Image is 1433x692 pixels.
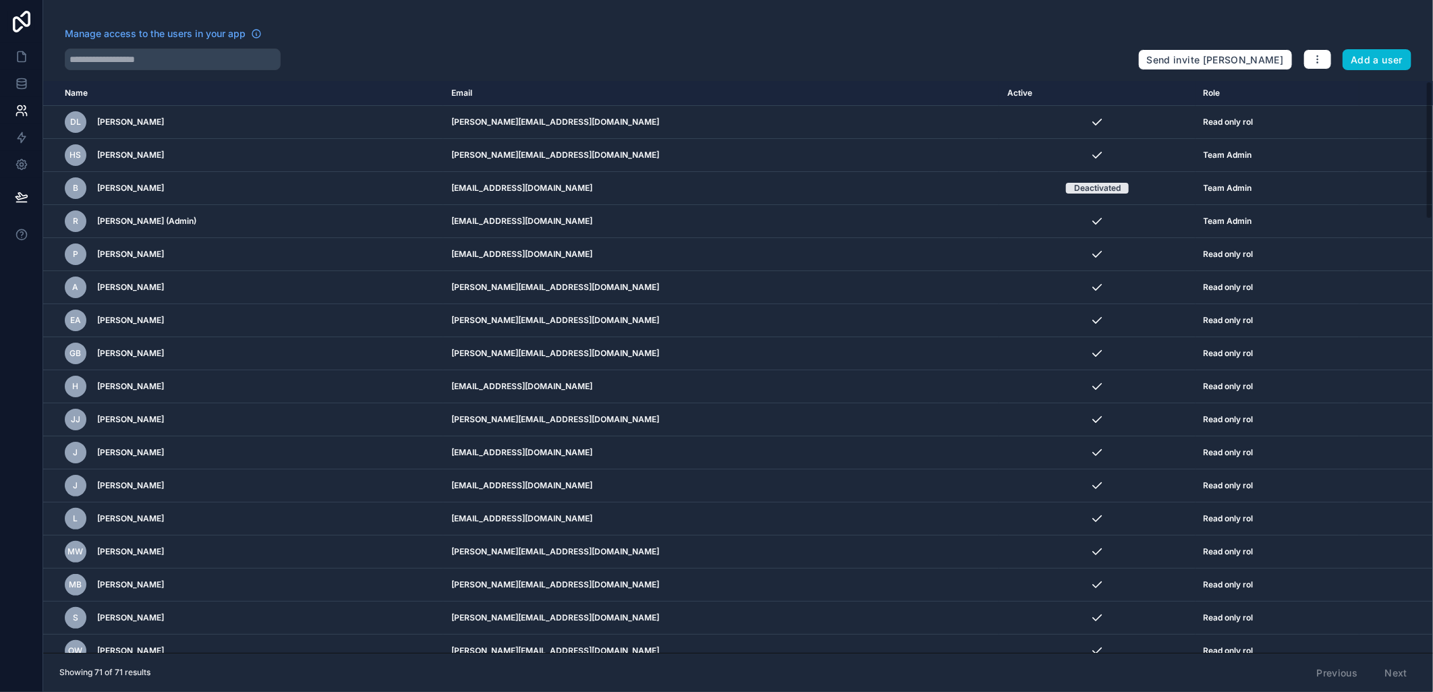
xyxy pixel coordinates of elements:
td: [EMAIL_ADDRESS][DOMAIN_NAME] [443,469,999,502]
span: [PERSON_NAME] [97,612,164,623]
span: Read only rol [1204,381,1254,392]
td: [PERSON_NAME][EMAIL_ADDRESS][DOMAIN_NAME] [443,403,999,436]
span: GB [70,348,82,359]
td: [PERSON_NAME][EMAIL_ADDRESS][DOMAIN_NAME] [443,337,999,370]
span: A [73,282,79,293]
span: J [74,480,78,491]
td: [PERSON_NAME][EMAIL_ADDRESS][DOMAIN_NAME] [443,139,999,172]
span: [PERSON_NAME] [97,579,164,590]
span: DL [70,117,81,127]
span: Read only rol [1204,348,1254,359]
span: [PERSON_NAME] [97,282,164,293]
td: [EMAIL_ADDRESS][DOMAIN_NAME] [443,502,999,536]
th: Active [999,81,1195,106]
span: [PERSON_NAME] [97,513,164,524]
span: B [73,183,78,194]
span: Team Admin [1204,216,1252,227]
span: H [73,381,79,392]
th: Email [443,81,999,106]
span: OW [69,645,83,656]
span: Read only rol [1204,612,1254,623]
div: scrollable content [43,81,1433,653]
span: Read only rol [1204,513,1254,524]
span: [PERSON_NAME] (Admin) [97,216,196,227]
span: Read only rol [1204,645,1254,656]
span: [PERSON_NAME] [97,414,164,425]
span: J [74,447,78,458]
span: [PERSON_NAME] [97,249,164,260]
span: [PERSON_NAME] [97,480,164,491]
span: Read only rol [1204,480,1254,491]
span: HS [70,150,82,161]
td: [EMAIL_ADDRESS][DOMAIN_NAME] [443,172,999,205]
span: [PERSON_NAME] [97,348,164,359]
th: Name [43,81,443,106]
button: Add a user [1343,49,1412,71]
span: Read only rol [1204,546,1254,557]
a: Manage access to the users in your app [65,27,262,40]
td: [PERSON_NAME][EMAIL_ADDRESS][DOMAIN_NAME] [443,569,999,602]
span: Read only rol [1204,282,1254,293]
span: [PERSON_NAME] [97,381,164,392]
td: [PERSON_NAME][EMAIL_ADDRESS][DOMAIN_NAME] [443,635,999,668]
div: Deactivated [1074,183,1121,194]
span: [PERSON_NAME] [97,315,164,326]
span: S [73,612,78,623]
span: JJ [71,414,80,425]
td: [EMAIL_ADDRESS][DOMAIN_NAME] [443,238,999,271]
span: [PERSON_NAME] [97,117,164,127]
span: Read only rol [1204,414,1254,425]
td: [PERSON_NAME][EMAIL_ADDRESS][DOMAIN_NAME] [443,106,999,139]
span: Manage access to the users in your app [65,27,246,40]
span: [PERSON_NAME] [97,645,164,656]
th: Role [1196,81,1359,106]
span: Read only rol [1204,249,1254,260]
span: [PERSON_NAME] [97,183,164,194]
button: Send invite [PERSON_NAME] [1138,49,1293,71]
span: Team Admin [1204,150,1252,161]
span: Read only rol [1204,315,1254,326]
span: EA [70,315,81,326]
span: [PERSON_NAME] [97,546,164,557]
span: MW [68,546,84,557]
td: [EMAIL_ADDRESS][DOMAIN_NAME] [443,436,999,469]
td: [EMAIL_ADDRESS][DOMAIN_NAME] [443,370,999,403]
td: [PERSON_NAME][EMAIL_ADDRESS][DOMAIN_NAME] [443,602,999,635]
span: Read only rol [1204,579,1254,590]
span: MB [69,579,82,590]
span: Showing 71 of 71 results [59,667,150,678]
span: R [73,216,78,227]
span: [PERSON_NAME] [97,447,164,458]
span: Read only rol [1204,117,1254,127]
span: L [74,513,78,524]
span: Team Admin [1204,183,1252,194]
td: [EMAIL_ADDRESS][DOMAIN_NAME] [443,205,999,238]
span: Read only rol [1204,447,1254,458]
td: [PERSON_NAME][EMAIL_ADDRESS][DOMAIN_NAME] [443,304,999,337]
td: [PERSON_NAME][EMAIL_ADDRESS][DOMAIN_NAME] [443,536,999,569]
span: P [73,249,78,260]
td: [PERSON_NAME][EMAIL_ADDRESS][DOMAIN_NAME] [443,271,999,304]
span: [PERSON_NAME] [97,150,164,161]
